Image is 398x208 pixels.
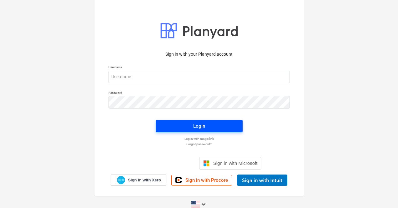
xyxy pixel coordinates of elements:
[105,137,293,141] a: Log in with magic link
[185,177,228,183] span: Sign in with Procore
[108,51,290,58] p: Sign in with your Planyard account
[156,120,243,132] button: Login
[193,122,205,130] div: Login
[203,160,209,166] img: Microsoft logo
[134,156,197,170] iframe: Sign in with Google Button
[213,160,258,166] span: Sign in with Microsoft
[171,175,232,185] a: Sign in with Procore
[105,142,293,146] a: Forgot password?
[117,176,125,184] img: Xero logo
[367,178,398,208] div: Widget de chat
[108,91,290,96] p: Password
[108,71,290,83] input: Username
[367,178,398,208] iframe: Chat Widget
[200,200,207,208] i: keyboard_arrow_down
[128,177,161,183] span: Sign in with Xero
[108,65,290,70] p: Username
[111,175,166,185] a: Sign in with Xero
